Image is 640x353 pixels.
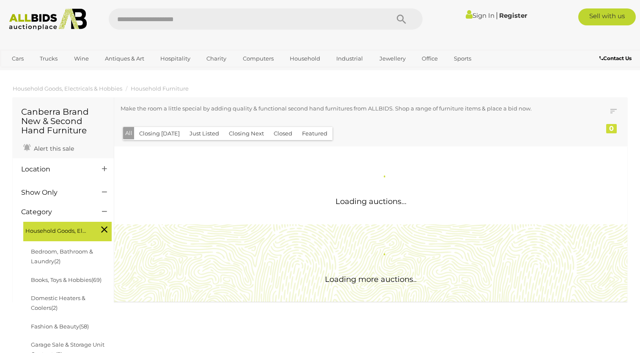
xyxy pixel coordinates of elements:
[448,52,477,66] a: Sports
[131,85,189,92] a: Household Furniture
[599,55,632,61] b: Contact Us
[91,276,102,283] span: (69)
[284,52,326,66] a: Household
[31,295,85,311] a: Domestic Heaters & Coolers(2)
[184,127,224,140] button: Just Listed
[466,11,494,19] a: Sign In
[69,52,94,66] a: Wine
[224,127,269,140] button: Closing Next
[496,11,498,20] span: |
[325,275,417,284] span: Loading more auctions..
[99,52,150,66] a: Antiques & Art
[32,145,74,152] span: Alert this sale
[6,66,77,80] a: [GEOGRAPHIC_DATA]
[5,8,91,30] img: Allbids.com.au
[335,197,407,206] span: Loading auctions...
[380,8,423,30] button: Search
[21,141,76,154] a: Alert this sale
[79,323,89,330] span: (58)
[599,54,634,63] a: Contact Us
[6,52,29,66] a: Cars
[578,8,636,25] a: Sell with us
[201,52,232,66] a: Charity
[31,323,89,330] a: Fashion & Beauty(58)
[134,127,185,140] button: Closing [DATE]
[51,304,58,311] span: (2)
[237,52,279,66] a: Computers
[499,11,527,19] a: Register
[21,189,89,196] h4: Show Only
[31,276,102,283] a: Books, Toys & Hobbies(69)
[297,127,332,140] button: Featured
[123,127,135,139] button: All
[21,165,89,173] h4: Location
[54,258,60,265] span: (2)
[331,52,368,66] a: Industrial
[416,52,443,66] a: Office
[13,85,122,92] a: Household Goods, Electricals & Hobbies
[25,224,89,236] span: Household Goods, Electricals & Hobbies
[606,124,617,133] div: 0
[269,127,297,140] button: Closed
[121,104,573,113] p: Make the room a little special by adding quality & functional second hand furnitures from ALLBIDS...
[374,52,411,66] a: Jewellery
[34,52,63,66] a: Trucks
[31,248,93,265] a: Bedroom, Bathroom & Laundry(2)
[21,107,105,135] h1: Canberra Brand New & Second Hand Furniture
[155,52,196,66] a: Hospitality
[21,208,89,216] h4: Category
